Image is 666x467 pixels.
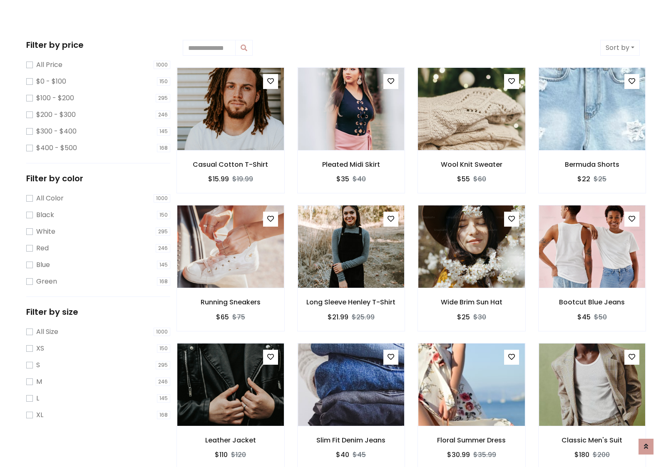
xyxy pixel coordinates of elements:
[36,126,77,136] label: $300 - $400
[177,436,284,444] h6: Leather Jacket
[231,450,246,460] del: $120
[36,327,58,337] label: All Size
[154,328,170,336] span: 1000
[26,307,170,317] h5: Filter by size
[156,227,170,236] span: 295
[36,260,50,270] label: Blue
[298,298,405,306] h6: Long Sleeve Henley T-Shirt
[447,451,470,459] h6: $30.99
[232,312,245,322] del: $75
[36,110,76,120] label: $200 - $300
[26,40,170,50] h5: Filter by price
[473,174,486,184] del: $60
[215,451,228,459] h6: $110
[157,411,170,419] span: 168
[36,193,64,203] label: All Color
[157,261,170,269] span: 145
[418,298,525,306] h6: Wide Brim Sun Hat
[36,377,42,387] label: M
[157,277,170,286] span: 168
[232,174,253,184] del: $19.99
[36,227,55,237] label: White
[156,94,170,102] span: 295
[208,175,229,183] h6: $15.99
[577,313,591,321] h6: $45
[353,174,366,184] del: $40
[577,175,590,183] h6: $22
[593,450,610,460] del: $200
[36,77,66,86] label: $0 - $100
[177,298,284,306] h6: Running Sneakers
[154,194,170,203] span: 1000
[36,360,40,370] label: S
[473,312,486,322] del: $30
[473,450,496,460] del: $35.99
[457,175,470,183] h6: $55
[457,313,470,321] h6: $25
[328,313,348,321] h6: $21.99
[36,410,43,420] label: XL
[156,111,170,119] span: 246
[36,343,44,353] label: XS
[353,450,366,460] del: $45
[539,298,646,306] h6: Bootcut Blue Jeans
[418,161,525,168] h6: Wool Knit Sweater
[36,60,62,70] label: All Price
[36,393,39,403] label: L
[36,93,74,103] label: $100 - $200
[298,161,405,168] h6: Pleated Midi Skirt
[539,161,646,168] h6: Bermuda Shorts
[36,210,54,220] label: Black
[154,61,170,69] span: 1000
[157,394,170,403] span: 145
[336,451,349,459] h6: $40
[216,313,229,321] h6: $65
[352,312,375,322] del: $25.99
[298,436,405,444] h6: Slim Fit Denim Jeans
[156,361,170,369] span: 295
[157,77,170,86] span: 150
[594,312,607,322] del: $50
[177,161,284,168] h6: Casual Cotton T-Shirt
[539,436,646,444] h6: Classic Men's Suit
[156,378,170,386] span: 246
[36,243,49,253] label: Red
[157,127,170,136] span: 145
[36,143,77,153] label: $400 - $500
[157,344,170,353] span: 150
[418,436,525,444] h6: Floral Summer Dress
[36,277,57,287] label: Green
[156,244,170,252] span: 246
[336,175,349,183] h6: $35
[26,173,170,183] h5: Filter by color
[157,211,170,219] span: 150
[157,144,170,152] span: 168
[574,451,589,459] h6: $180
[600,40,640,56] button: Sort by
[594,174,606,184] del: $25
